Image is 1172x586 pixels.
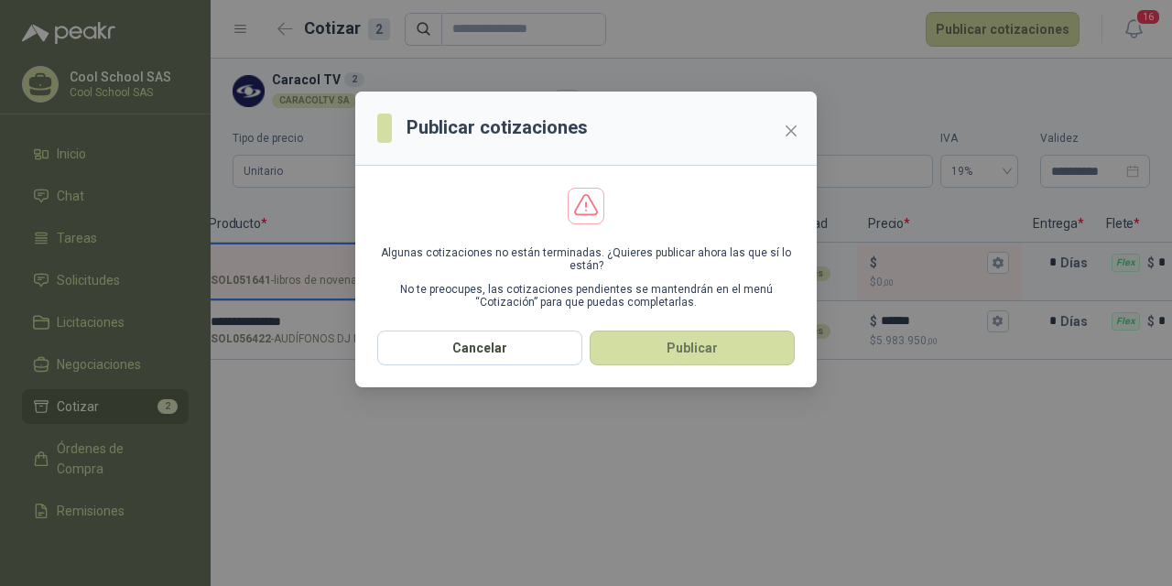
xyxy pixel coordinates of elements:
p: Algunas cotizaciones no están terminadas. ¿Quieres publicar ahora las que sí lo están? [377,246,795,272]
h3: Publicar cotizaciones [407,114,588,142]
span: close [784,124,798,138]
p: No te preocupes, las cotizaciones pendientes se mantendrán en el menú “Cotización” para que pueda... [377,283,795,309]
button: Close [776,116,806,146]
button: Cancelar [377,331,582,365]
button: Publicar [590,331,795,365]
